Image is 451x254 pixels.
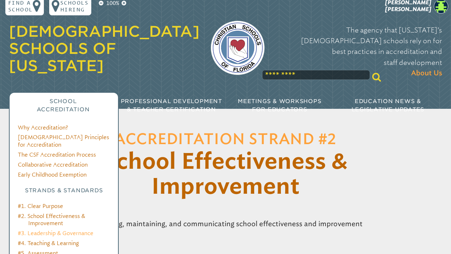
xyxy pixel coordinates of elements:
span: Accreditation Strand #2 [114,132,337,147]
span: About Us [411,68,442,79]
p: Promoting, maintaining, and communicating school effectiveness and improvement [83,216,368,232]
span: Meetings & Workshops for Educators [238,98,321,113]
span: School Accreditation [37,98,90,113]
a: #2. School Effectiveness & Improvement [18,213,85,227]
a: The CSF Accreditation Process [18,151,96,158]
img: csf-logo-web-colors.png [211,21,265,75]
p: The agency that [US_STATE]’s [DEMOGRAPHIC_DATA] schools rely on for best practices in accreditati... [276,25,442,79]
a: [DEMOGRAPHIC_DATA] Schools of [US_STATE] [9,22,200,75]
a: Early Childhood Exemption [18,171,87,178]
a: #1. Clear Purpose [18,203,63,209]
span: Education News & Legislative Updates [352,98,424,113]
span: Professional Development & Teacher Certification [121,98,222,113]
a: [DEMOGRAPHIC_DATA] Principles for Accreditation [18,134,109,148]
h3: Strands & Standards [18,187,110,195]
a: #3. Leadership & Governance [18,230,93,237]
a: #4. Teaching & Learning [18,240,79,247]
span: School Effectiveness & Improvement [104,151,348,198]
a: Why Accreditation? [18,124,68,131]
a: Collaborative Accreditation [18,161,88,168]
